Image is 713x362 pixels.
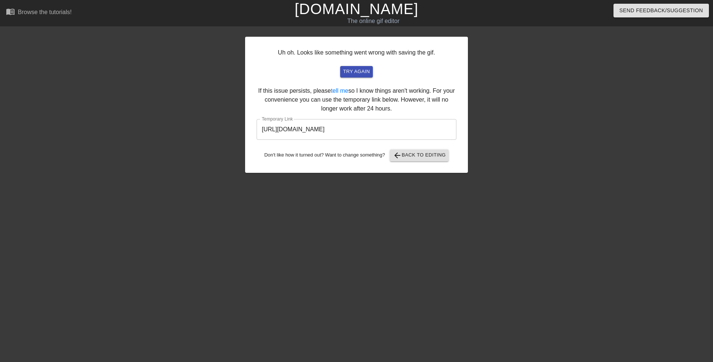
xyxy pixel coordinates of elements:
button: Back to Editing [390,149,449,161]
span: Send Feedback/Suggestion [619,6,703,15]
button: Send Feedback/Suggestion [613,4,709,17]
a: [DOMAIN_NAME] [294,1,418,17]
a: Browse the tutorials! [6,7,72,19]
div: Uh oh. Looks like something went wrong with saving the gif. If this issue persists, please so I k... [245,37,468,173]
div: The online gif editor [241,17,505,26]
div: Browse the tutorials! [18,9,72,15]
input: bare [257,119,456,140]
a: tell me [331,88,348,94]
button: try again [340,66,373,78]
span: menu_book [6,7,15,16]
span: try again [343,68,370,76]
span: arrow_back [393,151,402,160]
div: Don't like how it turned out? Want to change something? [257,149,456,161]
span: Back to Editing [393,151,446,160]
